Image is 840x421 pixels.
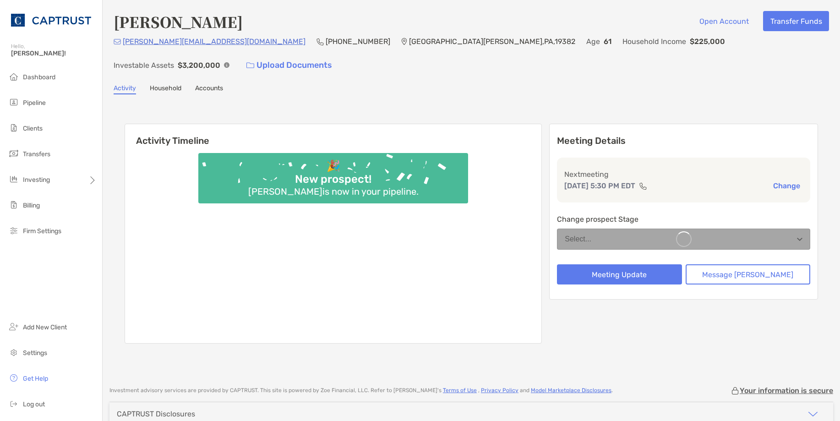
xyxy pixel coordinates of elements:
[240,55,338,75] a: Upload Documents
[639,182,647,190] img: communication type
[316,38,324,45] img: Phone Icon
[622,36,686,47] p: Household Income
[114,39,121,44] img: Email Icon
[8,225,19,236] img: firm-settings icon
[8,97,19,108] img: pipeline icon
[8,398,19,409] img: logout icon
[481,387,518,394] a: Privacy Policy
[557,264,682,284] button: Meeting Update
[114,84,136,94] a: Activity
[8,122,19,133] img: clients icon
[323,159,344,173] div: 🎉
[8,372,19,383] img: get-help icon
[23,73,55,81] span: Dashboard
[117,410,195,418] div: CAPTRUST Disclosures
[23,349,47,357] span: Settings
[740,386,833,395] p: Your information is secure
[763,11,829,31] button: Transfer Funds
[8,321,19,332] img: add_new_client icon
[326,36,390,47] p: [PHONE_NUMBER]
[224,62,229,68] img: Info Icon
[291,173,375,186] div: New prospect!
[109,387,613,394] p: Investment advisory services are provided by CAPTRUST . This site is powered by Zoe Financial, LL...
[23,150,50,158] span: Transfers
[401,38,407,45] img: Location Icon
[686,264,810,284] button: Message [PERSON_NAME]
[692,11,756,31] button: Open Account
[564,169,803,180] p: Next meeting
[8,199,19,210] img: billing icon
[114,60,174,71] p: Investable Assets
[23,125,43,132] span: Clients
[8,347,19,358] img: settings icon
[586,36,600,47] p: Age
[807,409,818,420] img: icon arrow
[11,4,91,37] img: CAPTRUST Logo
[125,124,541,146] h6: Activity Timeline
[8,148,19,159] img: transfers icon
[178,60,220,71] p: $3,200,000
[8,71,19,82] img: dashboard icon
[23,227,61,235] span: Firm Settings
[246,62,254,69] img: button icon
[114,11,243,32] h4: [PERSON_NAME]
[770,181,803,191] button: Change
[409,36,575,47] p: [GEOGRAPHIC_DATA][PERSON_NAME] , PA , 19382
[11,49,97,57] span: [PERSON_NAME]!
[604,36,611,47] p: 61
[690,36,725,47] p: $225,000
[23,176,50,184] span: Investing
[23,202,40,209] span: Billing
[531,387,611,394] a: Model Marketplace Disclosures
[195,84,223,94] a: Accounts
[123,36,305,47] p: [PERSON_NAME][EMAIL_ADDRESS][DOMAIN_NAME]
[564,180,635,191] p: [DATE] 5:30 PM EDT
[8,174,19,185] img: investing icon
[245,186,422,197] div: [PERSON_NAME] is now in your pipeline.
[23,400,45,408] span: Log out
[557,213,810,225] p: Change prospect Stage
[198,153,468,196] img: Confetti
[557,135,810,147] p: Meeting Details
[23,99,46,107] span: Pipeline
[443,387,477,394] a: Terms of Use
[23,375,48,383] span: Get Help
[23,323,67,331] span: Add New Client
[150,84,181,94] a: Household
